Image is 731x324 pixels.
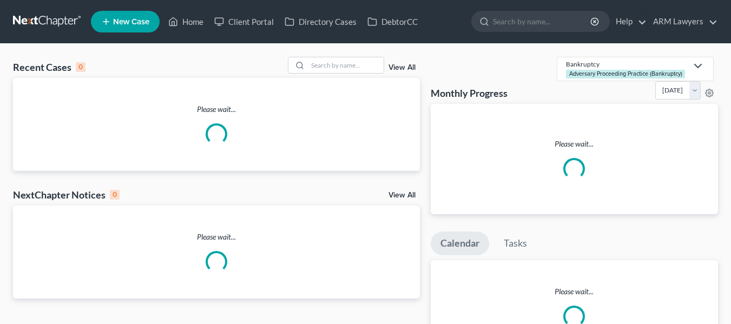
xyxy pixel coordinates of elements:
[110,190,120,200] div: 0
[362,12,423,31] a: DebtorCC
[610,12,647,31] a: Help
[388,64,416,71] a: View All
[648,12,717,31] a: ARM Lawyers
[439,138,709,149] p: Please wait...
[308,57,384,73] input: Search by name...
[388,191,416,199] a: View All
[13,104,420,115] p: Please wait...
[431,232,489,255] a: Calendar
[566,70,685,78] div: Adversary Proceeding Practice (Bankruptcy)
[13,232,420,242] p: Please wait...
[209,12,279,31] a: Client Portal
[113,18,149,26] span: New Case
[566,59,687,69] div: Bankruptcy
[76,62,85,72] div: 0
[13,188,120,201] div: NextChapter Notices
[494,232,537,255] a: Tasks
[279,12,362,31] a: Directory Cases
[431,286,718,297] p: Please wait...
[163,12,209,31] a: Home
[493,11,592,31] input: Search by name...
[13,61,85,74] div: Recent Cases
[431,87,508,100] h3: Monthly Progress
